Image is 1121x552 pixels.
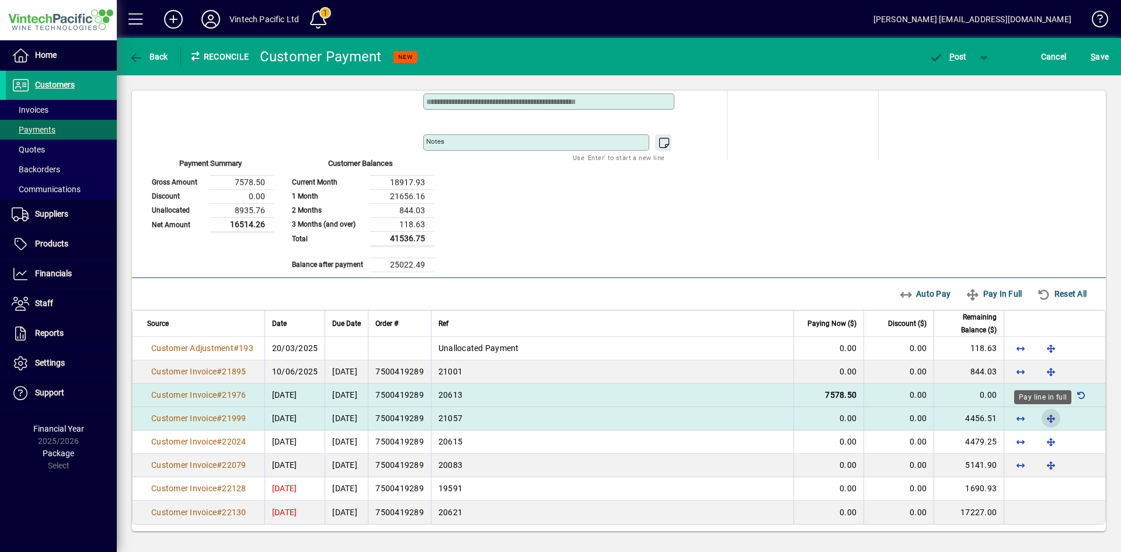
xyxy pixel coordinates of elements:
span: Customer Invoice [151,437,217,446]
div: Reconcile [181,47,251,66]
a: Customer Invoice#22128 [147,482,250,495]
td: 7500419289 [368,360,431,384]
span: [DATE] [272,390,297,400]
span: 0.00 [910,414,927,423]
a: Payments [6,120,117,140]
span: Reset All [1037,284,1087,303]
span: [DATE] [272,437,297,446]
span: Back [129,52,168,61]
span: 0.00 [910,367,927,376]
td: 21057 [431,407,793,431]
td: Unallocated [146,203,210,217]
a: Customer Invoice#22079 [147,459,250,471]
span: 0.00 [840,484,857,493]
td: 0.00 [210,189,274,203]
td: [DATE] [325,477,368,501]
span: 0.00 [910,508,927,517]
a: Settings [6,349,117,378]
span: 4479.25 [965,437,997,446]
span: 0.00 [840,460,857,470]
span: Communications [12,185,81,194]
td: 7500419289 [368,501,431,524]
span: [DATE] [272,460,297,470]
button: Add [155,9,192,30]
span: S [1091,52,1095,61]
span: Suppliers [35,209,68,218]
span: 4456.51 [965,414,997,423]
td: 7500419289 [368,407,431,431]
a: Reports [6,319,117,348]
span: Invoices [12,105,48,114]
span: 0.00 [910,484,927,493]
span: # [217,508,222,517]
a: Customer Invoice#22024 [147,435,250,448]
span: Customer Invoice [151,484,217,493]
span: Reports [35,328,64,338]
span: [DATE] [272,414,297,423]
span: 22024 [222,437,246,446]
span: 7578.50 [825,390,857,400]
button: Reset All [1032,283,1091,304]
td: 25022.49 [370,258,434,272]
span: Discount ($) [888,317,927,330]
span: # [217,484,222,493]
span: Home [35,50,57,60]
span: # [217,460,222,470]
td: Discount [146,189,210,203]
span: # [217,367,222,376]
a: Staff [6,289,117,318]
span: 0.00 [840,508,857,517]
span: 22130 [222,508,246,517]
span: Customer Invoice [151,390,217,400]
td: 20613 [431,384,793,407]
mat-label: Notes [426,137,444,145]
td: 7500419289 [368,431,431,454]
td: 1 Month [286,189,370,203]
td: 16514.26 [210,217,274,232]
span: 0.00 [840,343,857,353]
a: Backorders [6,159,117,179]
span: 0.00 [910,390,927,400]
td: Balance after payment [286,258,370,272]
button: Back [126,46,171,67]
button: Auto Pay [894,283,956,304]
div: Vintech Pacific Ltd [229,10,299,29]
td: 21656.16 [370,189,434,203]
a: Knowledge Base [1083,2,1106,40]
span: Pay In Full [966,284,1022,303]
td: [DATE] [325,384,368,407]
td: Unallocated Payment [431,337,793,360]
span: Customer Invoice [151,508,217,517]
span: 844.03 [970,367,997,376]
app-page-header-button: Back [117,46,181,67]
td: 7500419289 [368,454,431,477]
span: P [949,52,955,61]
span: ave [1091,47,1109,66]
td: 20083 [431,454,793,477]
span: Order # [375,317,398,330]
span: 0.00 [840,367,857,376]
span: 22128 [222,484,246,493]
span: 10/06/2025 [272,367,318,376]
div: Payment Summary [146,158,274,175]
mat-hint: Use 'Enter' to start a new line [573,151,664,164]
td: [DATE] [325,454,368,477]
td: 7500419289 [368,384,431,407]
span: 5141.90 [965,460,997,470]
a: Communications [6,179,117,199]
td: 19591 [431,477,793,501]
a: Customer Invoice#22130 [147,506,250,519]
td: 2 Months [286,203,370,217]
span: 20/03/2025 [272,343,318,353]
span: 1690.93 [965,484,997,493]
span: 17227.00 [960,508,997,517]
span: Due Date [332,317,361,330]
a: Support [6,379,117,408]
div: Pay line in full [1014,390,1071,404]
span: Backorders [12,165,60,174]
a: Customer Invoice#21895 [147,365,250,378]
td: [DATE] [325,431,368,454]
a: Suppliers [6,200,117,229]
span: 22079 [222,460,246,470]
span: 21895 [222,367,246,376]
